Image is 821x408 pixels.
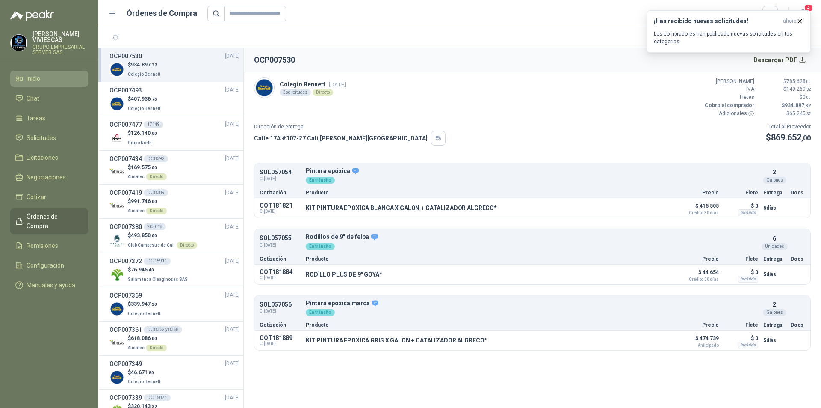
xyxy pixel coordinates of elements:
span: 618.086 [131,335,157,341]
p: GRUPO EMPRESARIAL SERVER SAS [32,45,88,55]
p: [PERSON_NAME] [703,77,754,86]
p: Cotización [260,322,301,328]
span: [DATE] [225,189,240,197]
img: Logo peakr [10,10,54,21]
p: Dirección de entrega [254,123,446,131]
p: $ [128,129,157,137]
span: 869.652 [771,132,811,143]
div: En tránsito [306,177,335,184]
div: OC 8389 [144,189,168,196]
p: $ [759,110,811,118]
span: Crédito 30 días [676,211,719,215]
span: Configuración [27,261,64,270]
span: ,00 [801,134,811,142]
p: $ [128,95,162,103]
span: [DATE] [329,81,346,88]
h3: OCP007349 [109,359,142,369]
p: $ [128,300,162,308]
p: Docs [791,190,805,195]
p: $ [128,232,197,240]
button: 4 [795,6,811,21]
span: Colegio Bennett [128,311,160,316]
a: Solicitudes [10,130,88,146]
span: ,00 [151,336,157,341]
img: Company Logo [109,164,124,179]
h3: OCP007369 [109,291,142,300]
span: [DATE] [225,52,240,60]
span: Colegio Bennett [128,106,160,111]
span: Órdenes de Compra [27,212,80,231]
span: Solicitudes [27,133,56,143]
span: 493.850 [131,232,157,238]
p: Rodillos de 9" de felpa [306,233,758,241]
p: Adicionales [703,110,754,118]
p: $ [128,61,162,69]
p: Cotización [260,256,301,262]
span: 785.628 [786,78,811,84]
p: $ 44.654 [676,267,719,282]
div: Directo [146,208,167,214]
span: ,00 [151,131,157,136]
span: Club Campestre de Cali [128,243,175,247]
img: Company Logo [109,267,124,282]
span: [DATE] [225,86,240,94]
a: OCP007380205018[DATE] Company Logo$493.850,00Club Campestre de CaliDirecto [109,222,240,249]
span: 76.945 [131,267,154,273]
span: Licitaciones [27,153,58,162]
span: 149.269 [786,86,811,92]
p: [PERSON_NAME] VIVIESCAS [32,31,88,43]
span: 991.746 [131,198,157,204]
span: 46.671 [131,369,154,375]
div: Incluido [738,276,758,283]
div: Directo [313,89,333,96]
div: OC 8362 y 8368 [144,326,182,333]
span: C: [DATE] [260,209,301,214]
div: 205018 [144,223,166,230]
span: [DATE] [225,257,240,265]
span: [DATE] [225,291,240,299]
a: OCP00747717149[DATE] Company Logo$126.140,00Grupo North [109,120,240,147]
span: Almatec [128,174,145,179]
h3: OCP007530 [109,51,142,61]
span: Tareas [27,113,45,123]
span: C: [DATE] [260,242,301,249]
div: 17149 [144,121,163,128]
span: C: [DATE] [260,341,301,346]
img: Company Logo [109,96,124,111]
span: Crédito 30 días [676,277,719,282]
span: ,00 [806,79,811,84]
h1: Órdenes de Compra [127,7,197,19]
a: Remisiones [10,238,88,254]
p: SOL057054 [260,169,301,176]
h3: OCP007380 [109,222,142,232]
h3: OCP007372 [109,256,142,266]
div: OC 15874 [144,394,171,401]
h3: OCP007493 [109,86,142,95]
p: 5 días [763,335,786,345]
p: Producto [306,322,671,328]
img: Company Logo [109,199,124,214]
p: 2 [773,300,776,309]
p: Los compradores han publicado nuevas solicitudes en tus categorías. [654,30,803,45]
p: Docs [791,256,805,262]
span: ,30 [151,302,157,307]
p: Cotización [260,190,301,195]
div: OC 8392 [144,155,168,162]
span: Anticipado [676,343,719,348]
p: COT181884 [260,268,301,275]
span: Cotizar [27,192,46,202]
div: Directo [146,345,167,351]
span: Remisiones [27,241,58,250]
p: KIT PINTURA EPOXICA GRIS X GALON + CATALIZADOR ALGRECO* [306,337,487,344]
p: $ 0 [724,267,758,277]
div: Incluido [738,342,758,348]
p: $ [759,85,811,93]
p: $ [128,164,167,172]
span: Salamanca Oleaginosas SAS [128,277,188,282]
span: 169.575 [131,164,157,170]
span: ,00 [151,165,157,170]
span: C: [DATE] [260,176,301,182]
a: OCP007530[DATE] Company Logo$934.897,32Colegio Bennett [109,51,240,78]
span: 4 [804,4,813,12]
p: Producto [306,190,671,195]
